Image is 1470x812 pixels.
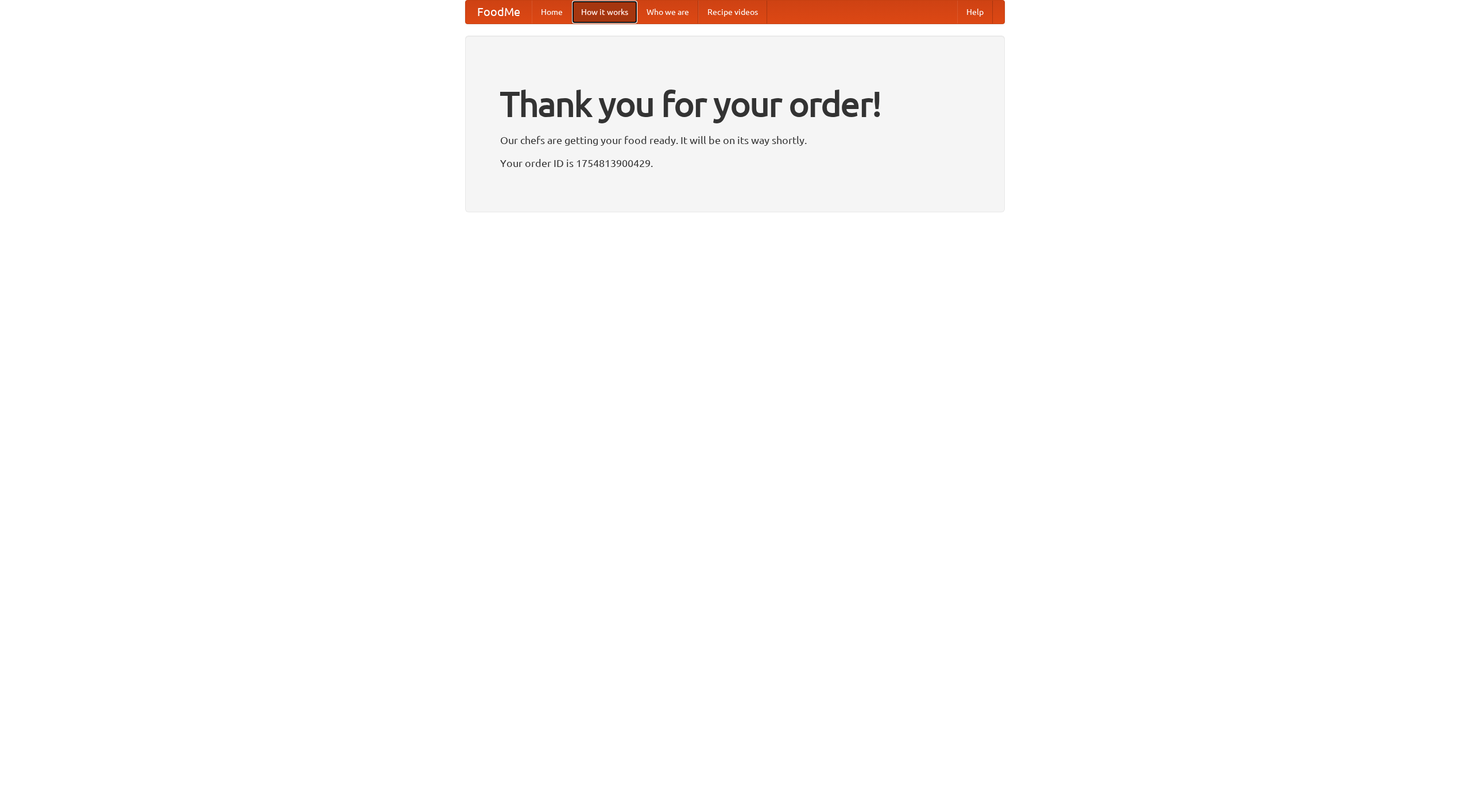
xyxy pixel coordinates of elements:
[572,1,637,24] a: How it works
[532,1,572,24] a: Home
[500,76,970,131] h1: Thank you for your order!
[698,1,767,24] a: Recipe videos
[957,1,993,24] a: Help
[637,1,698,24] a: Who we are
[466,1,532,24] a: FoodMe
[500,154,970,172] p: Your order ID is 1754813900429.
[500,131,970,149] p: Our chefs are getting your food ready. It will be on its way shortly.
